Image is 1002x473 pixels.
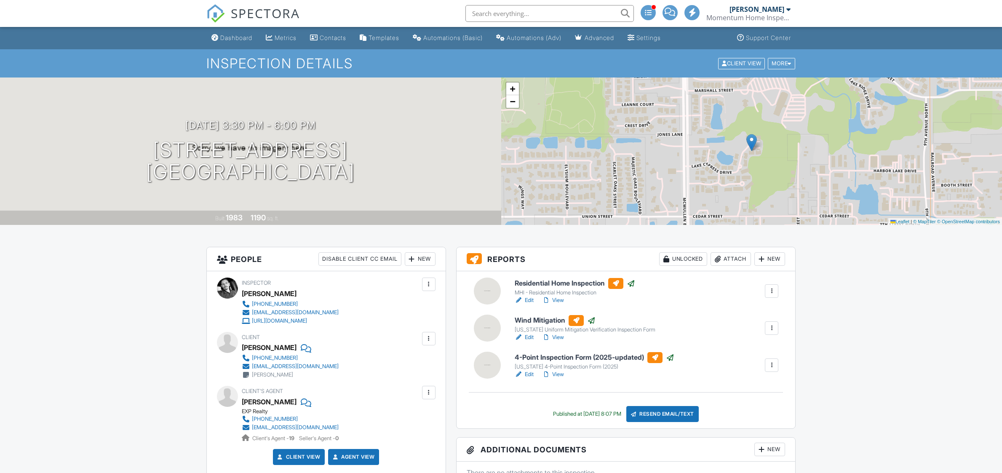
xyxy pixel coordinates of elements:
[252,309,339,316] div: [EMAIL_ADDRESS][DOMAIN_NAME]
[624,30,664,46] a: Settings
[252,318,307,324] div: [URL][DOMAIN_NAME]
[515,370,534,379] a: Edit
[276,453,321,461] a: Client View
[242,362,339,371] a: [EMAIL_ADDRESS][DOMAIN_NAME]
[146,139,355,184] h1: [STREET_ADDRESS] [GEOGRAPHIC_DATA]
[405,252,436,266] div: New
[307,30,350,46] a: Contacts
[220,34,252,41] div: Dashboard
[242,415,339,423] a: [PHONE_NUMBER]
[729,5,784,13] div: [PERSON_NAME]
[207,247,446,271] h3: People
[242,300,339,308] a: [PHONE_NUMBER]
[242,408,345,415] div: EXP Realty
[507,34,561,41] div: Automations (Adv)
[937,219,1000,224] a: © OpenStreetMap contributors
[331,453,374,461] a: Agent View
[572,30,617,46] a: Advanced
[206,4,225,23] img: The Best Home Inspection Software - Spectora
[251,213,266,222] div: 1190
[457,247,796,271] h3: Reports
[252,355,298,361] div: [PHONE_NUMBER]
[506,83,519,95] a: Zoom in
[626,406,699,422] div: Resend Email/Text
[465,5,634,22] input: Search everything...
[299,435,339,441] span: Seller's Agent -
[542,333,564,342] a: View
[706,13,791,22] div: Momentum Home Inspections
[409,30,486,46] a: Automations (Basic)
[754,252,785,266] div: New
[242,423,339,432] a: [EMAIL_ADDRESS][DOMAIN_NAME]
[242,354,339,362] a: [PHONE_NUMBER]
[515,315,655,326] h6: Wind Mitigation
[636,34,661,41] div: Settings
[318,252,401,266] div: Disable Client CC Email
[252,416,298,422] div: [PHONE_NUMBER]
[515,352,674,363] h6: 4-Point Inspection Form (2025-updated)
[506,95,519,108] a: Zoom out
[515,352,674,371] a: 4-Point Inspection Form (2025-updated) [US_STATE] 4-Point Inspection Form (2025)
[746,134,757,151] img: Marker
[585,34,614,41] div: Advanced
[515,326,655,333] div: [US_STATE] Uniform Mitigation Verification Inspection Form
[252,301,298,307] div: [PHONE_NUMBER]
[242,317,339,325] a: [URL][DOMAIN_NAME]
[717,60,767,66] a: Client View
[553,411,621,417] div: Published at [DATE] 8:07 PM
[242,280,271,286] span: Inspector
[542,296,564,305] a: View
[242,334,260,340] span: Client
[515,278,635,289] h6: Residential Home Inspection
[768,58,795,69] div: More
[226,213,243,222] div: 1983
[356,30,403,46] a: Templates
[515,315,655,334] a: Wind Mitigation [US_STATE] Uniform Mitigation Verification Inspection Form
[275,34,297,41] div: Metrics
[423,34,483,41] div: Automations (Basic)
[493,30,565,46] a: Automations (Advanced)
[252,371,293,378] div: [PERSON_NAME]
[262,30,300,46] a: Metrics
[215,215,224,222] span: Built
[734,30,794,46] a: Support Center
[289,435,294,441] strong: 19
[659,252,707,266] div: Unlocked
[890,219,909,224] a: Leaflet
[510,96,515,107] span: −
[185,120,316,131] h3: [DATE] 3:30 pm - 6:00 pm
[242,308,339,317] a: [EMAIL_ADDRESS][DOMAIN_NAME]
[746,34,791,41] div: Support Center
[252,435,296,441] span: Client's Agent -
[267,215,279,222] span: sq. ft.
[335,435,339,441] strong: 0
[231,4,300,22] span: SPECTORA
[510,83,515,94] span: +
[320,34,346,41] div: Contacts
[711,252,751,266] div: Attach
[754,443,785,456] div: New
[242,341,297,354] div: [PERSON_NAME]
[206,56,796,71] h1: Inspection Details
[242,396,297,408] a: [PERSON_NAME]
[515,333,534,342] a: Edit
[515,289,635,296] div: MHI - Residential Home Inspection
[718,58,765,69] div: Client View
[252,424,339,431] div: [EMAIL_ADDRESS][DOMAIN_NAME]
[457,438,796,462] h3: Additional Documents
[369,34,399,41] div: Templates
[242,287,297,300] div: [PERSON_NAME]
[252,363,339,370] div: [EMAIL_ADDRESS][DOMAIN_NAME]
[515,278,635,297] a: Residential Home Inspection MHI - Residential Home Inspection
[913,219,936,224] a: © MapTiler
[515,363,674,370] div: [US_STATE] 4-Point Inspection Form (2025)
[208,30,256,46] a: Dashboard
[542,370,564,379] a: View
[206,11,300,29] a: SPECTORA
[515,296,534,305] a: Edit
[242,388,283,394] span: Client's Agent
[911,219,912,224] span: |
